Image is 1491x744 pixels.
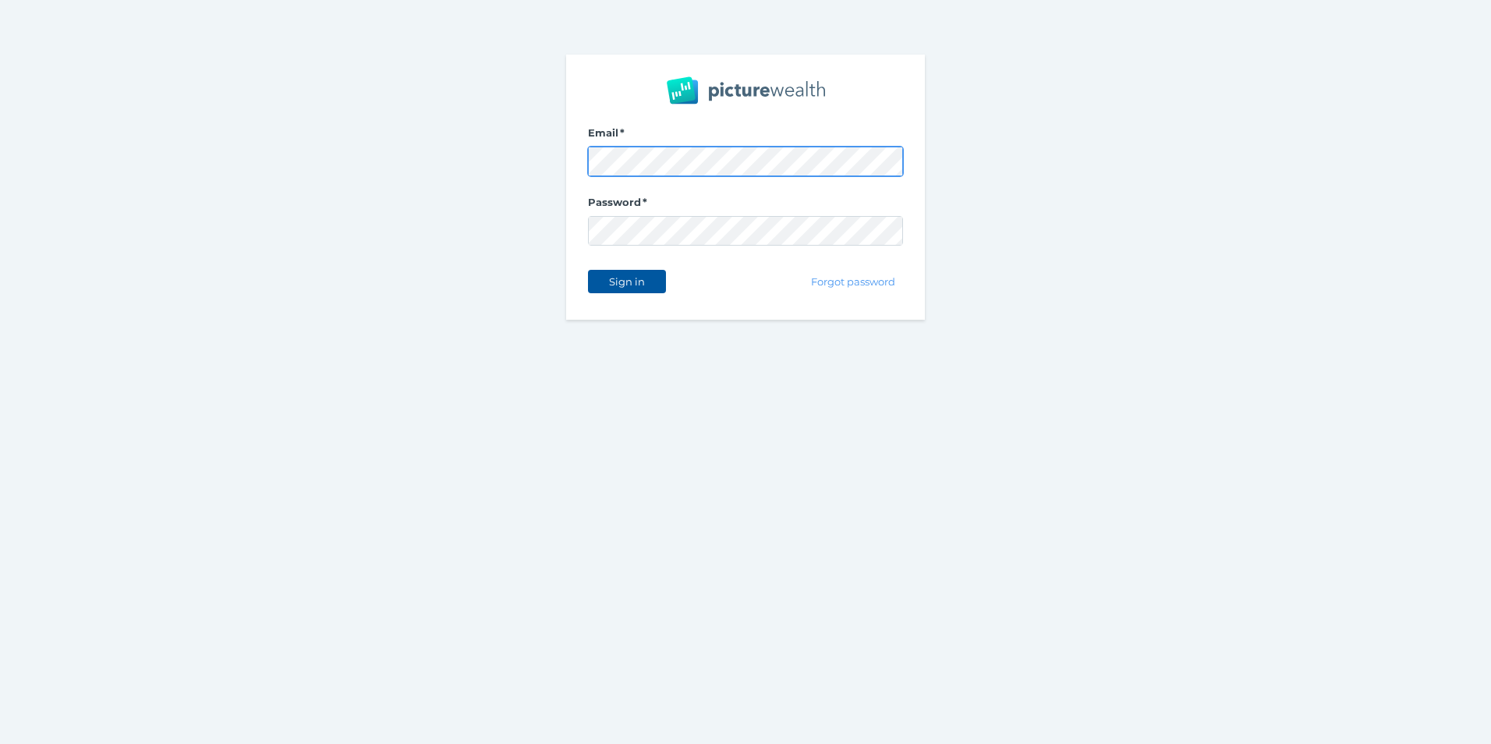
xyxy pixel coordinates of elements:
button: Sign in [588,270,666,293]
label: Password [588,196,903,216]
span: Sign in [602,275,651,288]
label: Email [588,126,903,147]
img: PW [667,76,825,105]
button: Forgot password [804,270,903,293]
span: Forgot password [805,275,902,288]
